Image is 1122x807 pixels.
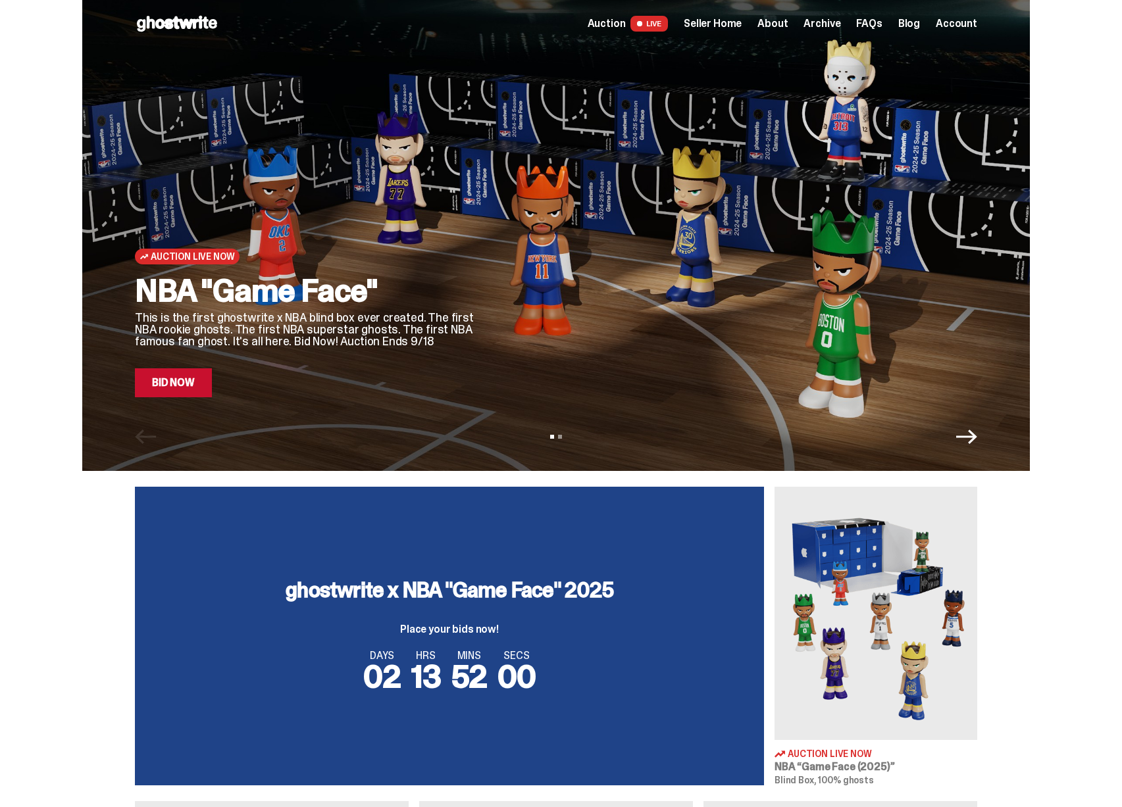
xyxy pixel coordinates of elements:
a: Auction LIVE [588,16,668,32]
h3: NBA “Game Face (2025)” [775,762,977,772]
span: Blind Box, [775,774,817,786]
a: Blog [898,18,920,29]
span: Auction Live Now [788,749,872,758]
span: 13 [411,656,441,697]
span: LIVE [630,16,668,32]
img: Game Face (2025) [775,487,977,740]
a: Archive [803,18,840,29]
span: Auction [588,18,626,29]
button: View slide 1 [550,435,554,439]
button: Next [956,426,977,447]
span: 52 [451,656,488,697]
span: DAYS [363,650,401,661]
span: 00 [497,656,536,697]
span: Auction Live Now [151,251,234,262]
p: Place your bids now! [286,624,613,635]
span: MINS [451,650,488,661]
span: 100% ghosts [818,774,873,786]
a: Seller Home [684,18,742,29]
a: FAQs [856,18,882,29]
a: Bid Now [135,368,212,397]
h3: ghostwrite x NBA "Game Face" 2025 [286,579,613,600]
span: 02 [363,656,401,697]
h2: NBA "Game Face" [135,275,477,306]
span: SECS [497,650,536,661]
p: This is the first ghostwrite x NBA blind box ever created. The first NBA rookie ghosts. The first... [135,312,477,347]
a: About [757,18,788,29]
span: HRS [411,650,441,661]
a: Game Face (2025) Auction Live Now [775,487,977,785]
a: Account [936,18,977,29]
button: View slide 2 [558,435,562,439]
